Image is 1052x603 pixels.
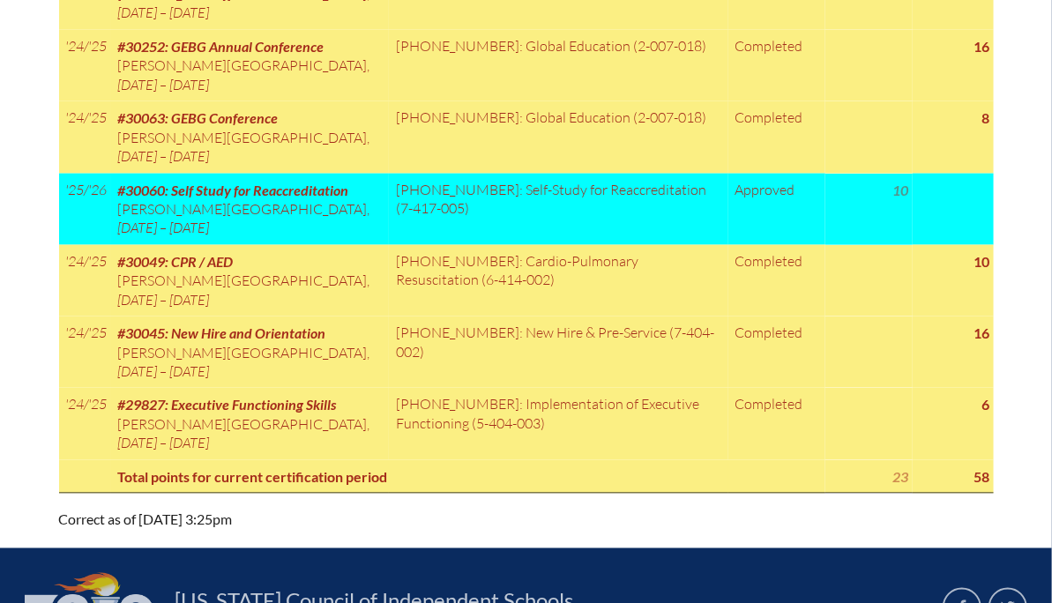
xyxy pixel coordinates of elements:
span: [PERSON_NAME][GEOGRAPHIC_DATA] [118,344,368,361]
th: Total points for current certification period [111,460,825,494]
span: [PERSON_NAME][GEOGRAPHIC_DATA] [118,129,368,146]
td: Completed [728,101,825,173]
span: #30063: GEBG Conference [118,109,279,126]
span: #30060: Self Study for Reaccreditation [118,182,349,198]
td: [PHONE_NUMBER]: Global Education (2-007-018) [389,30,728,101]
td: , [111,174,390,245]
span: [DATE] – [DATE] [118,76,210,93]
span: #30045: New Hire and Orientation [118,324,326,341]
td: [PHONE_NUMBER]: Global Education (2-007-018) [389,101,728,173]
strong: 6 [982,396,990,413]
td: , [111,316,390,388]
span: [PERSON_NAME][GEOGRAPHIC_DATA] [118,200,368,218]
td: Completed [728,316,825,388]
span: #29827: Executive Functioning Skills [118,396,337,413]
td: Completed [728,388,825,459]
span: [DATE] – [DATE] [118,291,210,309]
strong: 10 [974,253,990,270]
td: '25/'26 [59,174,111,245]
td: '24/'25 [59,316,111,388]
th: 23 [825,460,913,494]
td: , [111,101,390,173]
span: [PERSON_NAME][GEOGRAPHIC_DATA] [118,56,368,74]
span: [PERSON_NAME][GEOGRAPHIC_DATA] [118,415,368,433]
p: Correct as of [DATE] 3:25pm [59,508,680,531]
th: 58 [913,460,994,494]
td: '24/'25 [59,101,111,173]
td: '24/'25 [59,30,111,101]
span: #30252: GEBG Annual Conference [118,38,325,55]
td: [PHONE_NUMBER]: Self-Study for Reaccreditation (7-417-005) [389,174,728,245]
span: [DATE] – [DATE] [118,219,210,236]
span: [PERSON_NAME][GEOGRAPHIC_DATA] [118,272,368,289]
span: [DATE] – [DATE] [118,434,210,451]
td: Completed [728,245,825,316]
td: , [111,388,390,459]
strong: 8 [982,109,990,126]
strong: 10 [893,182,909,198]
strong: 16 [974,38,990,55]
span: [DATE] – [DATE] [118,4,210,21]
span: #30049: CPR / AED [118,253,234,270]
td: '24/'25 [59,245,111,316]
td: [PHONE_NUMBER]: New Hire & Pre-Service (7-404-002) [389,316,728,388]
strong: 16 [974,324,990,341]
td: Approved [728,174,825,245]
span: [DATE] – [DATE] [118,362,210,380]
td: '24/'25 [59,388,111,459]
td: [PHONE_NUMBER]: Implementation of Executive Functioning (5-404-003) [389,388,728,459]
td: , [111,30,390,101]
span: [DATE] – [DATE] [118,147,210,165]
td: Completed [728,30,825,101]
td: [PHONE_NUMBER]: Cardio-Pulmonary Resuscitation (6-414-002) [389,245,728,316]
td: , [111,245,390,316]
